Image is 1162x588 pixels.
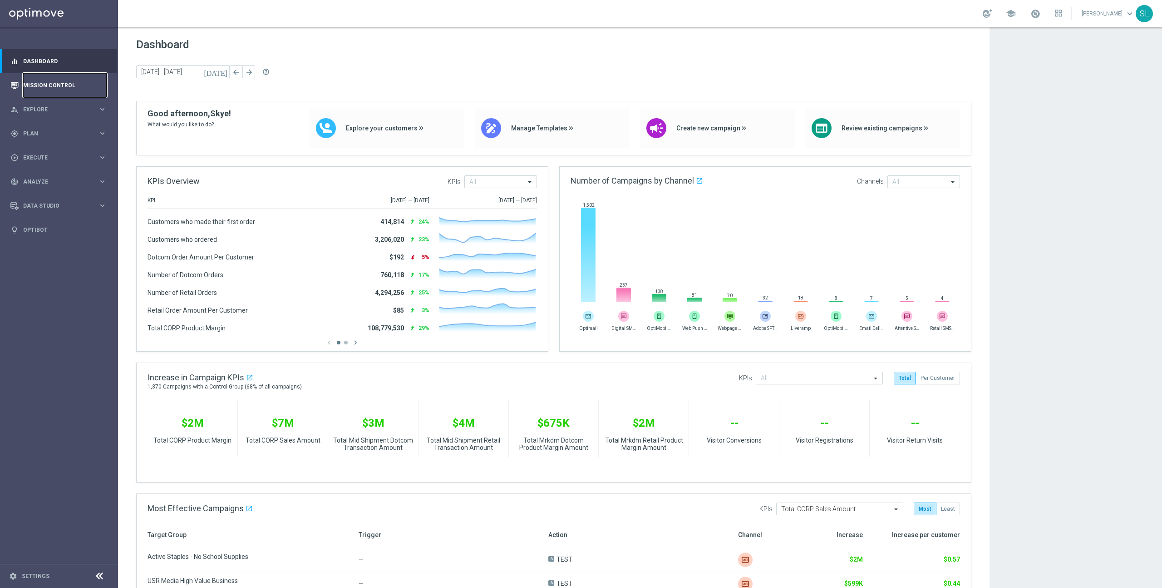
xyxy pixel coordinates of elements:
[98,105,107,114] i: keyboard_arrow_right
[1081,7,1136,20] a: [PERSON_NAME]keyboard_arrow_down
[10,178,19,186] i: track_changes
[10,178,98,186] div: Analyze
[23,218,107,242] a: Optibot
[10,226,19,234] i: lightbulb
[10,73,107,97] div: Mission Control
[23,49,107,73] a: Dashboard
[9,572,17,580] i: settings
[23,155,98,160] span: Execute
[10,226,107,234] button: lightbulb Optibot
[10,105,19,114] i: person_search
[10,202,98,210] div: Data Studio
[10,82,107,89] button: Mission Control
[23,179,98,184] span: Analyze
[1125,9,1135,19] span: keyboard_arrow_down
[98,153,107,162] i: keyboard_arrow_right
[23,107,98,112] span: Explore
[10,154,98,162] div: Execute
[10,218,107,242] div: Optibot
[1006,9,1016,19] span: school
[10,58,107,65] button: equalizer Dashboard
[23,73,107,97] a: Mission Control
[10,49,107,73] div: Dashboard
[10,106,107,113] button: person_search Explore keyboard_arrow_right
[10,154,107,161] button: play_circle_outline Execute keyboard_arrow_right
[10,130,107,137] button: gps_fixed Plan keyboard_arrow_right
[98,201,107,210] i: keyboard_arrow_right
[23,131,98,136] span: Plan
[1136,5,1153,22] div: SL
[10,178,107,185] button: track_changes Analyze keyboard_arrow_right
[10,130,19,138] i: gps_fixed
[22,573,49,579] a: Settings
[10,57,19,65] i: equalizer
[10,202,107,209] button: Data Studio keyboard_arrow_right
[98,177,107,186] i: keyboard_arrow_right
[10,154,19,162] i: play_circle_outline
[10,105,98,114] div: Explore
[98,129,107,138] i: keyboard_arrow_right
[10,130,98,138] div: Plan
[23,203,98,209] span: Data Studio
